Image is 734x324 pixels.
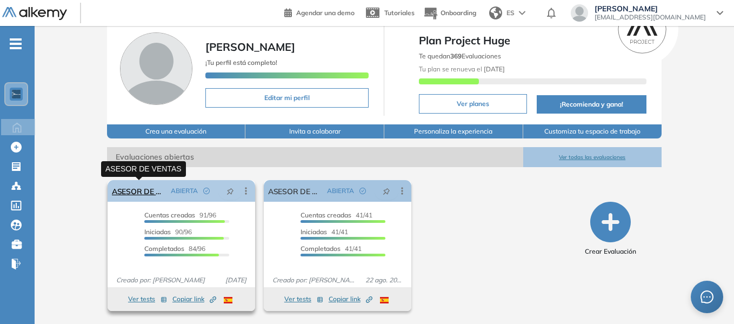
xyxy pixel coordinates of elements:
span: Te quedan Evaluaciones [419,52,501,60]
span: Crear Evaluación [585,247,636,256]
span: ABIERTA [171,186,198,196]
span: Completados [301,244,341,253]
a: ASESOR DE VENTAS [112,180,166,202]
button: Personaliza la experiencia [384,124,523,138]
span: Onboarding [441,9,476,17]
img: world [489,6,502,19]
span: ¡Tu perfil está completo! [205,58,277,67]
span: message [700,290,713,303]
span: Iniciadas [144,228,171,236]
button: Ver planes [419,94,527,114]
span: Copiar link [329,294,372,304]
button: Ver tests [284,293,323,306]
span: Copiar link [172,294,216,304]
span: 91/96 [144,211,216,219]
b: [DATE] [482,65,505,73]
button: Crea una evaluación [107,124,246,138]
div: ASESOR DE VENTAS [101,161,186,177]
span: Tu plan se renueva el [419,65,505,73]
span: ABIERTA [327,186,354,196]
span: 41/41 [301,211,372,219]
span: [EMAIL_ADDRESS][DOMAIN_NAME] [595,13,706,22]
button: pushpin [375,182,398,200]
span: Cuentas creadas [144,211,195,219]
span: Tutoriales [384,9,415,17]
span: Completados [144,244,184,253]
span: ES [506,8,515,18]
button: Onboarding [423,2,476,25]
span: 41/41 [301,244,362,253]
span: [DATE] [221,275,251,285]
span: [PERSON_NAME] [205,40,295,54]
span: Creado por: [PERSON_NAME] [268,275,361,285]
span: pushpin [226,187,234,195]
i: - [10,43,22,45]
span: Evaluaciones abiertas [107,147,523,167]
span: 84/96 [144,244,205,253]
span: 41/41 [301,228,348,236]
span: Plan Project Huge [419,32,646,49]
button: Crear Evaluación [585,202,636,256]
img: ESP [380,297,389,303]
button: Copiar link [329,293,372,306]
span: Creado por: [PERSON_NAME] [112,275,209,285]
b: 369 [450,52,462,60]
span: Iniciadas [301,228,327,236]
span: pushpin [383,187,390,195]
button: Invita a colaborar [245,124,384,138]
span: check-circle [203,188,210,194]
button: ¡Recomienda y gana! [537,95,646,114]
span: 22 ago. 2025 [361,275,407,285]
button: Customiza tu espacio de trabajo [523,124,662,138]
span: 90/96 [144,228,192,236]
button: Ver tests [128,293,167,306]
button: Ver todas las evaluaciones [523,147,662,167]
button: Copiar link [172,293,216,306]
img: Logo [2,7,67,21]
img: Foto de perfil [120,32,192,105]
a: Agendar una demo [284,5,355,18]
span: [PERSON_NAME] [595,4,706,13]
img: ESP [224,297,232,303]
span: check-circle [359,188,366,194]
button: pushpin [218,182,242,200]
img: https://assets.alkemy.org/workspaces/1802/d452bae4-97f6-47ab-b3bf-1c40240bc960.jpg [12,90,21,98]
img: arrow [519,11,525,15]
span: Agendar una demo [296,9,355,17]
button: Editar mi perfil [205,88,369,108]
a: ASESOR DE VENTAS [268,180,323,202]
span: Cuentas creadas [301,211,351,219]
